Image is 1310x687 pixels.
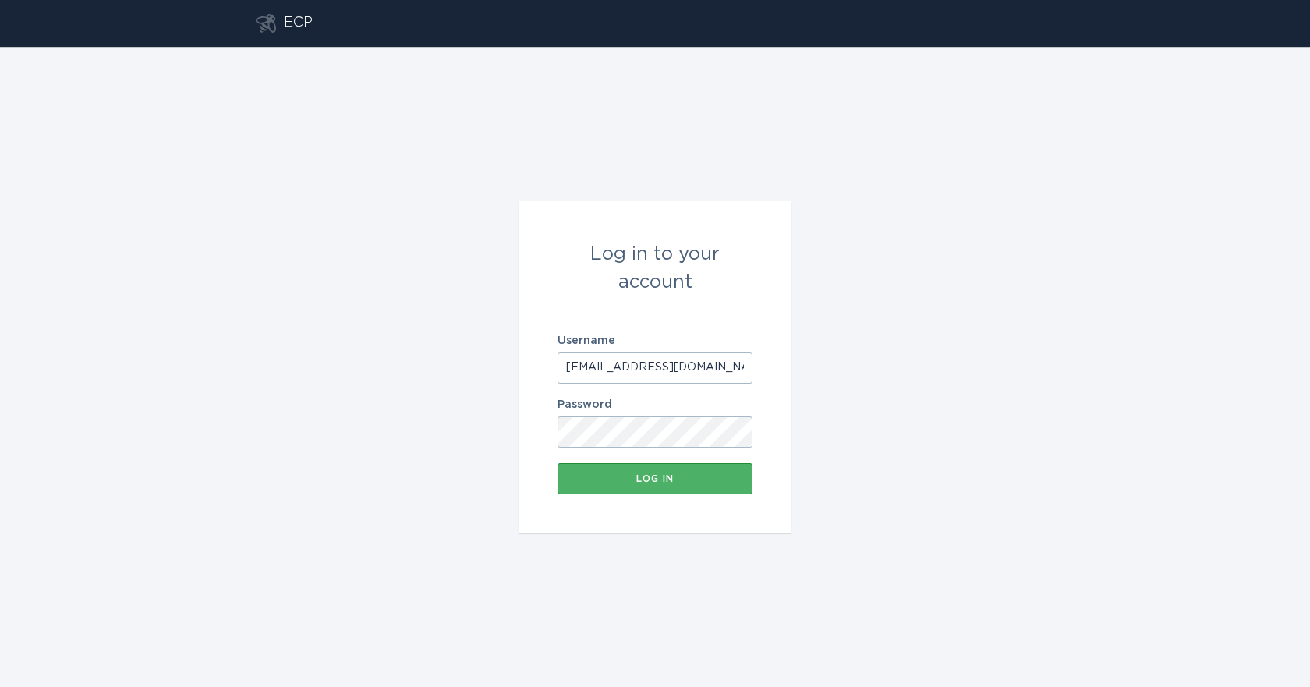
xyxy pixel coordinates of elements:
label: Password [558,399,752,410]
div: Log in [565,474,745,483]
button: Go to dashboard [256,14,276,33]
div: ECP [284,14,313,33]
button: Log in [558,463,752,494]
label: Username [558,335,752,346]
div: Log in to your account [558,240,752,296]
